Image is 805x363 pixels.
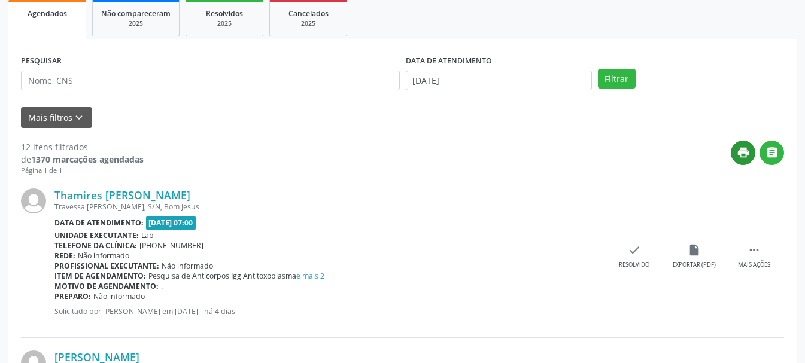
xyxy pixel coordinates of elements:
a: Thamires [PERSON_NAME] [54,188,190,202]
button: Filtrar [598,69,636,89]
span: [DATE] 07:00 [146,216,196,230]
span: Não informado [162,261,213,271]
b: Rede: [54,251,75,261]
a: e mais 2 [296,271,324,281]
b: Profissional executante: [54,261,159,271]
i:  [748,243,761,257]
label: PESQUISAR [21,52,62,71]
span: Cancelados [288,8,329,19]
span: Não compareceram [101,8,171,19]
div: 2025 [195,19,254,28]
label: DATA DE ATENDIMENTO [406,52,492,71]
i: insert_drive_file [688,243,701,257]
strong: 1370 marcações agendadas [31,154,144,165]
b: Motivo de agendamento: [54,281,159,291]
span: [PHONE_NUMBER] [139,240,203,251]
i: print [737,146,750,159]
button: print [731,141,755,165]
i:  [765,146,779,159]
span: Lab [141,230,154,240]
div: 12 itens filtrados [21,141,144,153]
span: Não informado [93,291,145,301]
img: img [21,188,46,213]
span: Não informado [78,251,129,261]
b: Data de atendimento: [54,218,144,228]
div: 2025 [101,19,171,28]
div: Mais ações [738,261,770,269]
b: Unidade executante: [54,230,139,240]
span: Pesquisa de Anticorpos Igg Antitoxoplasma [148,271,324,281]
span: . [161,281,163,291]
b: Item de agendamento: [54,271,146,281]
div: 2025 [278,19,338,28]
input: Nome, CNS [21,71,400,91]
p: Solicitado por [PERSON_NAME] em [DATE] - há 4 dias [54,306,604,316]
button: Mais filtroskeyboard_arrow_down [21,107,92,128]
div: de [21,153,144,166]
div: Resolvido [619,261,649,269]
input: Selecione um intervalo [406,71,592,91]
span: Resolvidos [206,8,243,19]
div: Página 1 de 1 [21,166,144,176]
button:  [760,141,784,165]
b: Preparo: [54,291,91,301]
span: Agendados [28,8,67,19]
div: Travessa [PERSON_NAME], S/N, Bom Jesus [54,202,604,212]
i: check [628,243,641,257]
i: keyboard_arrow_down [72,111,86,124]
b: Telefone da clínica: [54,240,137,251]
div: Exportar (PDF) [673,261,716,269]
